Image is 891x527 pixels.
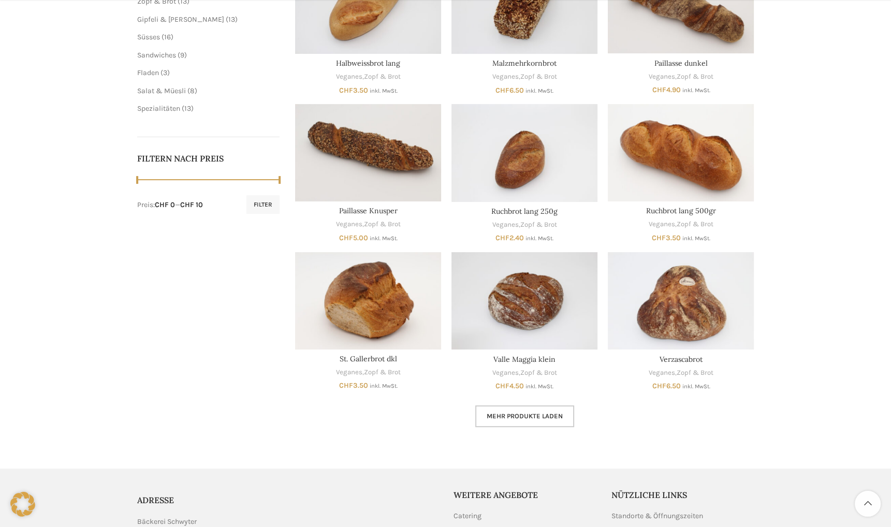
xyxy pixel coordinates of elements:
[295,368,441,377] div: ,
[611,489,754,501] h5: Nützliche Links
[495,233,524,242] bdi: 2.40
[855,491,881,517] a: Scroll to top button
[364,368,401,377] a: Zopf & Brot
[137,86,186,95] a: Salat & Müesli
[137,51,176,60] a: Sandwiches
[451,220,597,230] div: ,
[649,219,675,229] a: Veganes
[652,85,680,94] bdi: 4.90
[336,368,362,377] a: Veganes
[190,86,195,95] span: 8
[677,72,713,82] a: Zopf & Brot
[495,86,509,95] span: CHF
[336,58,400,68] a: Halbweissbrot lang
[652,382,680,390] bdi: 6.50
[649,368,675,378] a: Veganes
[339,86,353,95] span: CHF
[137,104,180,113] a: Spezialitäten
[652,233,681,242] bdi: 3.50
[495,233,509,242] span: CHF
[451,104,597,201] a: Ruchbrot lang 250g
[339,381,353,390] span: CHF
[660,355,703,364] a: Verzascabrot
[137,33,160,41] a: Süsses
[164,33,171,41] span: 16
[155,200,175,209] span: CHF 0
[295,72,441,82] div: ,
[295,104,441,201] a: Paillasse Knusper
[137,15,224,24] a: Gipfeli & [PERSON_NAME]
[451,72,597,82] div: ,
[652,233,666,242] span: CHF
[454,489,596,501] h5: Weitere Angebote
[646,206,716,215] a: Ruchbrot lang 500gr
[520,368,557,378] a: Zopf & Brot
[184,104,191,113] span: 13
[336,72,362,82] a: Veganes
[339,233,353,242] span: CHF
[370,383,398,389] small: inkl. MwSt.
[487,412,563,420] span: Mehr Produkte laden
[137,200,203,210] div: Preis: —
[495,86,524,95] bdi: 6.50
[649,72,675,82] a: Veganes
[180,200,203,209] span: CHF 10
[339,206,398,215] a: Paillasse Knusper
[492,72,519,82] a: Veganes
[520,220,557,230] a: Zopf & Brot
[608,72,754,82] div: ,
[611,511,704,521] a: Standorte & Öffnungszeiten
[180,51,184,60] span: 9
[654,58,708,68] a: Paillasse dunkel
[520,72,557,82] a: Zopf & Brot
[652,85,666,94] span: CHF
[336,219,362,229] a: Veganes
[370,87,398,94] small: inkl. MwSt.
[492,58,557,68] a: Malzmehrkornbrot
[682,235,710,242] small: inkl. MwSt.
[137,68,159,77] a: Fladen
[525,383,553,390] small: inkl. MwSt.
[608,252,754,349] a: Verzascabrot
[682,87,710,94] small: inkl. MwSt.
[137,495,174,505] span: ADRESSE
[364,219,401,229] a: Zopf & Brot
[491,207,558,216] a: Ruchbrot lang 250g
[340,354,397,363] a: St. Gallerbrot dkl
[451,368,597,378] div: ,
[451,252,597,349] a: Valle Maggia klein
[682,383,710,390] small: inkl. MwSt.
[295,219,441,229] div: ,
[492,220,519,230] a: Veganes
[608,104,754,201] a: Ruchbrot lang 500gr
[608,368,754,378] div: ,
[137,153,280,164] h5: Filtern nach Preis
[493,355,556,364] a: Valle Maggia klein
[677,219,713,229] a: Zopf & Brot
[525,235,553,242] small: inkl. MwSt.
[364,72,401,82] a: Zopf & Brot
[454,511,483,521] a: Catering
[339,381,368,390] bdi: 3.50
[495,382,524,390] bdi: 4.50
[295,252,441,349] a: St. Gallerbrot dkl
[475,405,574,427] a: Mehr Produkte laden
[370,235,398,242] small: inkl. MwSt.
[677,368,713,378] a: Zopf & Brot
[339,233,368,242] bdi: 5.00
[163,68,167,77] span: 3
[525,87,553,94] small: inkl. MwSt.
[246,195,280,214] button: Filter
[492,368,519,378] a: Veganes
[339,86,368,95] bdi: 3.50
[652,382,666,390] span: CHF
[608,219,754,229] div: ,
[495,382,509,390] span: CHF
[228,15,235,24] span: 13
